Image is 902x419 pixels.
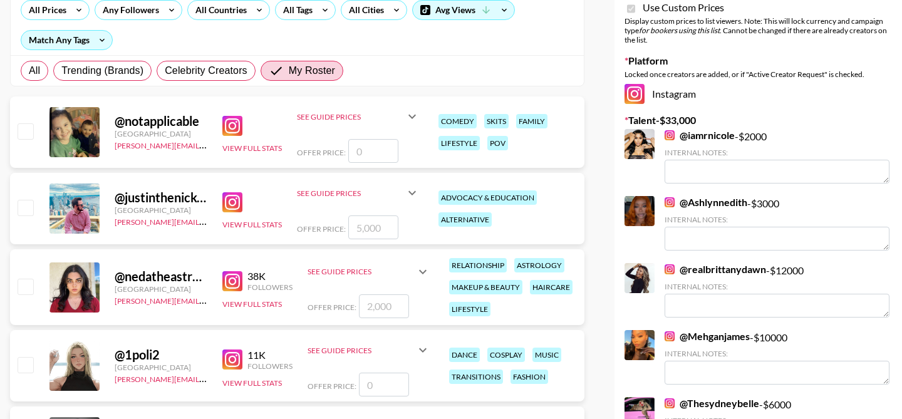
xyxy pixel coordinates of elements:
[530,280,573,294] div: haircare
[665,215,889,224] div: Internal Notes:
[665,331,675,341] img: Instagram
[625,16,892,44] div: Display custom prices to list viewers. Note: This will lock currency and campaign type . Cannot b...
[449,258,507,272] div: relationship
[413,1,514,19] div: Avg Views
[222,271,242,291] img: Instagram
[222,378,282,388] button: View Full Stats
[21,1,69,19] div: All Prices
[665,197,675,207] img: Instagram
[665,264,675,274] img: Instagram
[438,190,537,205] div: advocacy & education
[665,330,889,385] div: - $ 10000
[665,263,766,276] a: @realbrittanydawn
[115,138,360,150] a: [PERSON_NAME][EMAIL_ADDRESS][PERSON_NAME][DOMAIN_NAME]
[222,143,282,153] button: View Full Stats
[165,63,247,78] span: Celebrity Creators
[115,372,360,384] a: [PERSON_NAME][EMAIL_ADDRESS][PERSON_NAME][DOMAIN_NAME]
[665,129,735,142] a: @iamrnicole
[115,294,360,306] a: [PERSON_NAME][EMAIL_ADDRESS][PERSON_NAME][DOMAIN_NAME]
[115,284,207,294] div: [GEOGRAPHIC_DATA]
[341,1,386,19] div: All Cities
[514,258,564,272] div: astrology
[297,101,420,132] div: See Guide Prices
[222,220,282,229] button: View Full Stats
[487,348,525,362] div: cosplay
[61,63,143,78] span: Trending (Brands)
[625,70,892,79] div: Locked once creators are added, or if "Active Creator Request" is checked.
[115,129,207,138] div: [GEOGRAPHIC_DATA]
[222,192,242,212] img: Instagram
[359,373,409,396] input: 0
[665,196,889,251] div: - $ 3000
[297,148,346,157] span: Offer Price:
[115,205,207,215] div: [GEOGRAPHIC_DATA]
[665,129,889,184] div: - $ 2000
[222,299,282,309] button: View Full Stats
[297,224,346,234] span: Offer Price:
[115,347,207,363] div: @ 1poli2
[308,381,356,391] span: Offer Price:
[665,330,750,343] a: @Mehganjames
[29,63,40,78] span: All
[222,349,242,370] img: Instagram
[359,294,409,318] input: 2,000
[115,269,207,284] div: @ nedatheastrologer
[449,370,503,384] div: transitions
[188,1,249,19] div: All Countries
[625,54,892,67] label: Platform
[625,84,645,104] img: Instagram
[348,215,398,239] input: 5,000
[297,112,405,122] div: See Guide Prices
[308,335,430,365] div: See Guide Prices
[247,349,293,361] div: 11K
[665,148,889,157] div: Internal Notes:
[308,257,430,287] div: See Guide Prices
[639,26,720,35] em: for bookers using this list
[665,196,747,209] a: @Ashlynnedith
[115,190,207,205] div: @ justinthenickofcrime
[449,280,522,294] div: makeup & beauty
[625,84,892,104] div: Instagram
[449,302,490,316] div: lifestyle
[247,361,293,371] div: Followers
[665,398,675,408] img: Instagram
[438,114,477,128] div: comedy
[484,114,509,128] div: skits
[511,370,548,384] div: fashion
[95,1,162,19] div: Any Followers
[438,136,480,150] div: lifestyle
[438,212,492,227] div: alternative
[297,178,420,208] div: See Guide Prices
[665,349,889,358] div: Internal Notes:
[643,1,724,14] span: Use Custom Prices
[665,130,675,140] img: Instagram
[289,63,335,78] span: My Roster
[297,189,405,198] div: See Guide Prices
[532,348,561,362] div: music
[625,114,892,127] label: Talent - $ 33,000
[665,397,759,410] a: @Thesydneybelle
[449,348,480,362] div: dance
[516,114,547,128] div: family
[247,282,293,292] div: Followers
[308,267,415,276] div: See Guide Prices
[115,215,360,227] a: [PERSON_NAME][EMAIL_ADDRESS][PERSON_NAME][DOMAIN_NAME]
[348,139,398,163] input: 0
[115,113,207,129] div: @ notapplicable
[665,282,889,291] div: Internal Notes:
[222,116,242,136] img: Instagram
[665,263,889,318] div: - $ 12000
[276,1,315,19] div: All Tags
[247,270,293,282] div: 38K
[487,136,508,150] div: pov
[308,346,415,355] div: See Guide Prices
[308,303,356,312] span: Offer Price:
[21,31,112,49] div: Match Any Tags
[115,363,207,372] div: [GEOGRAPHIC_DATA]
